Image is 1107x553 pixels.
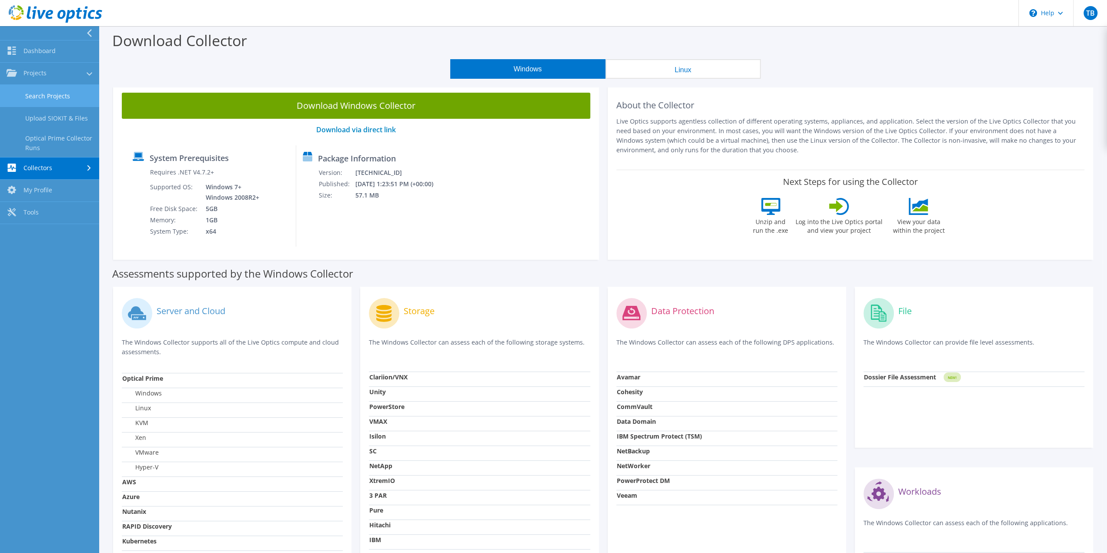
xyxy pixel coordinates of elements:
p: The Windows Collector can assess each of the following storage systems. [369,338,590,355]
strong: NetBackup [617,447,650,455]
strong: IBM Spectrum Protect (TSM) [617,432,702,440]
strong: SC [369,447,377,455]
strong: Azure [122,493,140,501]
button: Linux [605,59,761,79]
label: Log into the Live Optics portal and view your project [795,215,883,235]
td: Published: [318,178,355,190]
td: [TECHNICAL_ID] [355,167,445,178]
label: Workloads [898,487,941,496]
strong: AWS [122,478,136,486]
label: Storage [404,307,435,315]
button: Windows [450,59,605,79]
td: Free Disk Space: [150,203,199,214]
td: 57.1 MB [355,190,445,201]
td: Windows 7+ Windows 2008R2+ [199,181,261,203]
strong: Clariion/VNX [369,373,408,381]
strong: Dossier File Assessment [864,373,936,381]
label: File [898,307,912,315]
strong: NetApp [369,462,392,470]
h2: About the Collector [616,100,1085,111]
strong: PowerStore [369,402,405,411]
svg: \n [1029,9,1037,17]
label: Unzip and run the .exe [751,215,791,235]
strong: Nutanix [122,507,146,516]
td: System Type: [150,226,199,237]
strong: NetWorker [617,462,650,470]
p: The Windows Collector supports all of the Live Optics compute and cloud assessments. [122,338,343,357]
label: KVM [122,419,148,427]
p: The Windows Collector can provide file level assessments. [863,338,1084,355]
label: Hyper-V [122,463,158,472]
strong: Hitachi [369,521,391,529]
strong: Data Domain [617,417,656,426]
td: Version: [318,167,355,178]
label: VMware [122,448,159,457]
strong: CommVault [617,402,652,411]
strong: Veeam [617,491,637,499]
label: Data Protection [651,307,714,315]
label: Download Collector [112,30,247,50]
label: Server and Cloud [157,307,225,315]
label: Assessments supported by the Windows Collector [112,269,353,278]
strong: Unity [369,388,386,396]
td: 1GB [199,214,261,226]
strong: VMAX [369,417,387,426]
label: View your data within the project [887,215,950,235]
strong: Kubernetes [122,537,157,545]
strong: 3 PAR [369,491,387,499]
td: Supported OS: [150,181,199,203]
strong: RAPID Discovery [122,522,172,530]
tspan: NEW! [947,375,956,380]
label: Linux [122,404,151,412]
td: 5GB [199,203,261,214]
strong: XtremIO [369,476,395,485]
p: The Windows Collector can assess each of the following applications. [863,518,1084,536]
p: Live Optics supports agentless collection of different operating systems, appliances, and applica... [616,117,1085,155]
td: Memory: [150,214,199,226]
strong: IBM [369,536,381,544]
p: The Windows Collector can assess each of the following DPS applications. [616,338,837,355]
td: Size: [318,190,355,201]
span: TB [1084,6,1097,20]
strong: Cohesity [617,388,643,396]
label: Xen [122,433,146,442]
td: x64 [199,226,261,237]
label: Requires .NET V4.7.2+ [150,168,214,177]
label: Windows [122,389,162,398]
strong: Avamar [617,373,640,381]
label: Package Information [318,154,396,163]
strong: Optical Prime [122,374,163,382]
label: Next Steps for using the Collector [783,177,917,187]
td: [DATE] 1:23:51 PM (+00:00) [355,178,445,190]
label: System Prerequisites [150,154,229,162]
strong: Pure [369,506,383,514]
strong: Isilon [369,432,386,440]
a: Download via direct link [316,125,396,134]
strong: PowerProtect DM [617,476,670,485]
a: Download Windows Collector [122,93,590,119]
